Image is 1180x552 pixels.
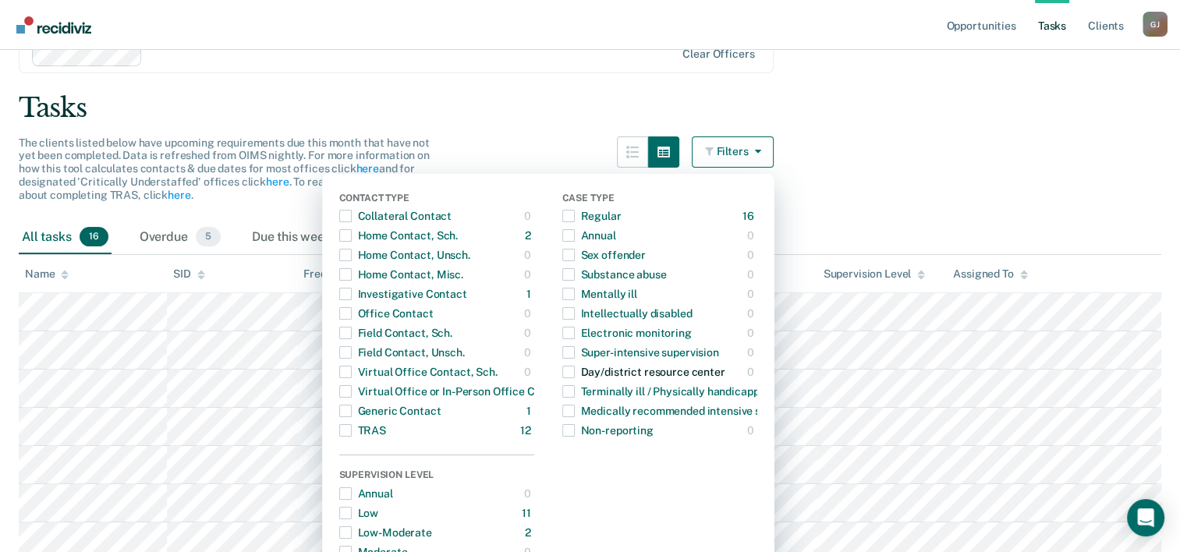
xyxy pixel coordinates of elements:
[339,193,534,207] div: Contact Type
[747,418,757,443] div: 0
[339,481,393,506] div: Annual
[524,262,534,287] div: 0
[824,267,926,281] div: Supervision Level
[339,203,452,228] div: Collateral Contact
[524,242,534,267] div: 0
[747,340,757,365] div: 0
[339,340,465,365] div: Field Contact, Unsch.
[524,481,534,506] div: 0
[19,221,112,255] div: All tasks16
[16,16,91,34] img: Recidiviz
[339,320,452,345] div: Field Contact, Sch.
[524,320,534,345] div: 0
[339,398,441,423] div: Generic Contact
[356,162,378,175] a: here
[562,281,637,306] div: Mentally ill
[168,189,190,201] a: here
[562,301,693,326] div: Intellectually disabled
[526,398,534,423] div: 1
[525,223,534,248] div: 2
[520,418,534,443] div: 12
[953,267,1027,281] div: Assigned To
[562,193,757,207] div: Case Type
[747,320,757,345] div: 0
[339,262,463,287] div: Home Contact, Misc.
[80,227,108,247] span: 16
[562,262,667,287] div: Substance abuse
[747,223,757,248] div: 0
[747,301,757,326] div: 0
[339,520,432,545] div: Low-Moderate
[19,136,430,201] span: The clients listed below have upcoming requirements due this month that have not yet been complet...
[19,92,1161,124] div: Tasks
[1143,12,1168,37] button: Profile dropdown button
[173,267,205,281] div: SID
[562,320,692,345] div: Electronic monitoring
[562,418,654,443] div: Non-reporting
[692,136,774,168] button: Filters
[339,223,458,248] div: Home Contact, Sch.
[303,267,357,281] div: Frequency
[339,242,470,267] div: Home Contact, Unsch.
[339,501,379,525] div: Low
[562,398,813,423] div: Medically recommended intensive supervision
[562,340,719,365] div: Super-intensive supervision
[522,501,534,525] div: 11
[339,418,386,443] div: TRAS
[747,359,757,384] div: 0
[196,227,221,247] span: 5
[1127,499,1164,536] div: Open Intercom Messenger
[1143,12,1168,37] div: G J
[25,267,69,281] div: Name
[682,48,754,61] div: Clear officers
[339,469,534,483] div: Supervision Level
[136,221,224,255] div: Overdue5
[742,203,757,228] div: 16
[747,242,757,267] div: 0
[562,203,622,228] div: Regular
[249,221,369,255] div: Due this week11
[524,301,534,326] div: 0
[562,379,772,404] div: Terminally ill / Physically handicapped
[524,340,534,365] div: 0
[525,520,534,545] div: 2
[747,281,757,306] div: 0
[526,281,534,306] div: 1
[747,262,757,287] div: 0
[339,379,569,404] div: Virtual Office or In-Person Office Contact
[562,359,725,384] div: Day/district resource center
[339,301,434,326] div: Office Contact
[339,281,467,306] div: Investigative Contact
[339,359,498,384] div: Virtual Office Contact, Sch.
[524,359,534,384] div: 0
[562,223,616,248] div: Annual
[266,175,289,188] a: here
[562,242,646,267] div: Sex offender
[524,203,534,228] div: 0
